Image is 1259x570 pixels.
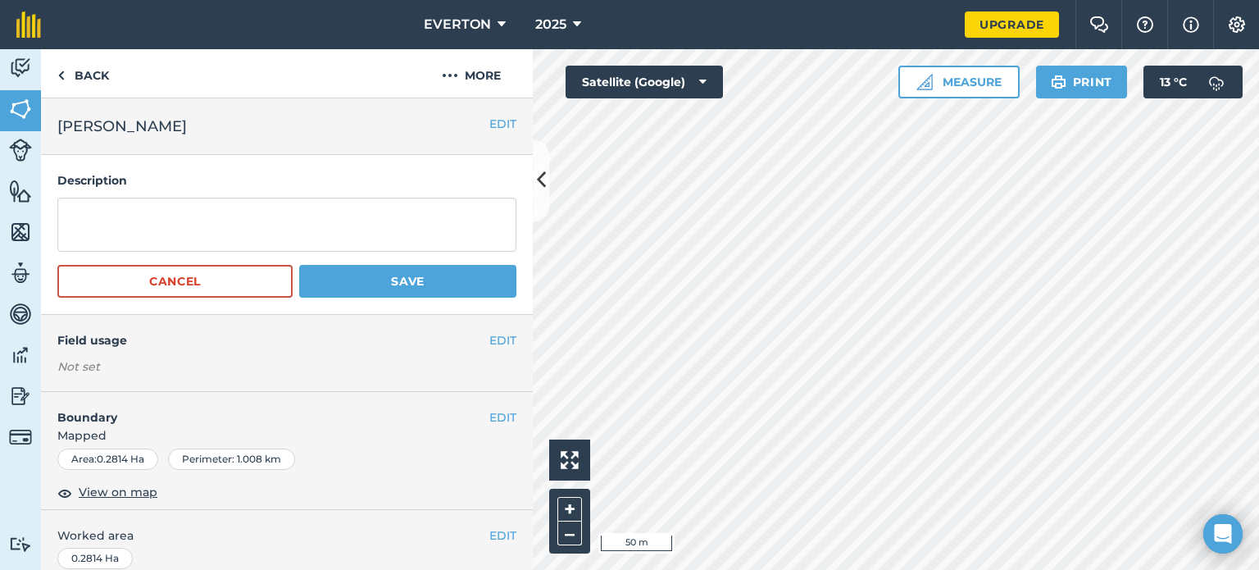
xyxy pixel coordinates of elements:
[1089,16,1109,33] img: Two speech bubbles overlapping with the left bubble in the forefront
[299,265,516,298] button: Save
[57,548,133,569] div: 0.2814 Ha
[57,66,65,85] img: svg+xml;base64,PHN2ZyB4bWxucz0iaHR0cDovL3d3dy53My5vcmcvMjAwMC9zdmciIHdpZHRoPSI5IiBoZWlnaHQ9IjI0Ii...
[57,449,158,470] div: Area : 0.2814 Ha
[1160,66,1187,98] span: 13 ° C
[1143,66,1243,98] button: 13 °C
[57,115,187,138] span: [PERSON_NAME]
[1036,66,1128,98] button: Print
[1200,66,1233,98] img: svg+xml;base64,PD94bWwgdmVyc2lvbj0iMS4wIiBlbmNvZGluZz0idXRmLTgiPz4KPCEtLSBHZW5lcmF0b3I6IEFkb2JlIE...
[535,15,566,34] span: 2025
[1203,514,1243,554] div: Open Intercom Messenger
[566,66,723,98] button: Satellite (Google)
[1135,16,1155,33] img: A question mark icon
[898,66,1020,98] button: Measure
[57,358,516,375] div: Not set
[41,426,533,445] span: Mapped
[57,483,72,503] img: svg+xml;base64,PHN2ZyB4bWxucz0iaHR0cDovL3d3dy53My5vcmcvMjAwMC9zdmciIHdpZHRoPSIxOCIgaGVpZ2h0PSIyNC...
[57,265,293,298] button: Cancel
[557,522,582,545] button: –
[9,302,32,326] img: svg+xml;base64,PD94bWwgdmVyc2lvbj0iMS4wIiBlbmNvZGluZz0idXRmLTgiPz4KPCEtLSBHZW5lcmF0b3I6IEFkb2JlIE...
[57,331,489,349] h4: Field usage
[965,11,1059,38] a: Upgrade
[9,220,32,244] img: svg+xml;base64,PHN2ZyB4bWxucz0iaHR0cDovL3d3dy53My5vcmcvMjAwMC9zdmciIHdpZHRoPSI1NiIgaGVpZ2h0PSI2MC...
[9,426,32,449] img: svg+xml;base64,PD94bWwgdmVyc2lvbj0iMS4wIiBlbmNvZGluZz0idXRmLTgiPz4KPCEtLSBHZW5lcmF0b3I6IEFkb2JlIE...
[57,483,157,503] button: View on map
[9,536,32,552] img: svg+xml;base64,PD94bWwgdmVyc2lvbj0iMS4wIiBlbmNvZGluZz0idXRmLTgiPz4KPCEtLSBHZW5lcmF0b3I6IEFkb2JlIE...
[489,331,516,349] button: EDIT
[9,97,32,121] img: svg+xml;base64,PHN2ZyB4bWxucz0iaHR0cDovL3d3dy53My5vcmcvMjAwMC9zdmciIHdpZHRoPSI1NiIgaGVpZ2h0PSI2MC...
[9,384,32,408] img: svg+xml;base64,PD94bWwgdmVyc2lvbj0iMS4wIiBlbmNvZGluZz0idXRmLTgiPz4KPCEtLSBHZW5lcmF0b3I6IEFkb2JlIE...
[168,449,295,470] div: Perimeter : 1.008 km
[1183,15,1199,34] img: svg+xml;base64,PHN2ZyB4bWxucz0iaHR0cDovL3d3dy53My5vcmcvMjAwMC9zdmciIHdpZHRoPSIxNyIgaGVpZ2h0PSIxNy...
[442,66,458,85] img: svg+xml;base64,PHN2ZyB4bWxucz0iaHR0cDovL3d3dy53My5vcmcvMjAwMC9zdmciIHdpZHRoPSIyMCIgaGVpZ2h0PSIyNC...
[916,74,933,90] img: Ruler icon
[41,392,489,426] h4: Boundary
[57,171,516,189] h4: Description
[561,451,579,469] img: Four arrows, one pointing top left, one top right, one bottom right and the last bottom left
[9,56,32,80] img: svg+xml;base64,PD94bWwgdmVyc2lvbj0iMS4wIiBlbmNvZGluZz0idXRmLTgiPz4KPCEtLSBHZW5lcmF0b3I6IEFkb2JlIE...
[41,49,125,98] a: Back
[16,11,41,38] img: fieldmargin Logo
[1227,16,1247,33] img: A cog icon
[489,115,516,133] button: EDIT
[489,408,516,426] button: EDIT
[489,527,516,545] button: EDIT
[9,139,32,162] img: svg+xml;base64,PD94bWwgdmVyc2lvbj0iMS4wIiBlbmNvZGluZz0idXRmLTgiPz4KPCEtLSBHZW5lcmF0b3I6IEFkb2JlIE...
[9,179,32,203] img: svg+xml;base64,PHN2ZyB4bWxucz0iaHR0cDovL3d3dy53My5vcmcvMjAwMC9zdmciIHdpZHRoPSI1NiIgaGVpZ2h0PSI2MC...
[9,261,32,285] img: svg+xml;base64,PD94bWwgdmVyc2lvbj0iMS4wIiBlbmNvZGluZz0idXRmLTgiPz4KPCEtLSBHZW5lcmF0b3I6IEFkb2JlIE...
[424,15,491,34] span: EVERTON
[1051,72,1066,92] img: svg+xml;base64,PHN2ZyB4bWxucz0iaHR0cDovL3d3dy53My5vcmcvMjAwMC9zdmciIHdpZHRoPSIxOSIgaGVpZ2h0PSIyNC...
[410,49,533,98] button: More
[557,497,582,522] button: +
[79,483,157,501] span: View on map
[9,343,32,367] img: svg+xml;base64,PD94bWwgdmVyc2lvbj0iMS4wIiBlbmNvZGluZz0idXRmLTgiPz4KPCEtLSBHZW5lcmF0b3I6IEFkb2JlIE...
[57,527,516,545] span: Worked area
